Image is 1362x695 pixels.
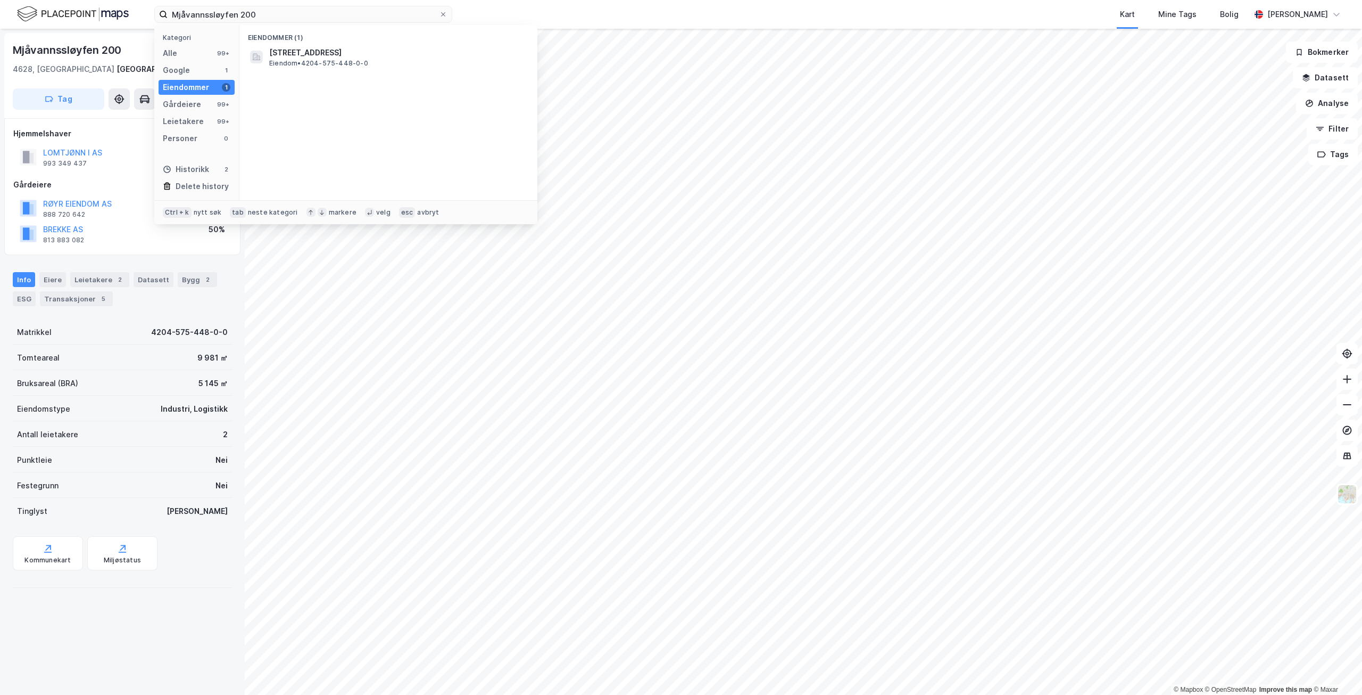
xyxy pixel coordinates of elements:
[17,351,60,364] div: Tomteareal
[198,377,228,390] div: 5 145 ㎡
[163,163,209,176] div: Historikk
[163,115,204,128] div: Leietakere
[248,208,298,217] div: neste kategori
[1293,67,1358,88] button: Datasett
[163,81,209,94] div: Eiendommer
[13,42,123,59] div: Mjåvannssløyfen 200
[163,207,192,218] div: Ctrl + k
[215,454,228,467] div: Nei
[24,556,71,565] div: Kommunekart
[43,210,85,219] div: 888 720 642
[222,134,230,143] div: 0
[168,6,439,22] input: Søk på adresse, matrikkel, gårdeiere, leietakere eller personer
[17,428,78,441] div: Antall leietakere
[215,117,230,126] div: 99+
[194,208,222,217] div: nytt søk
[1267,8,1328,21] div: [PERSON_NAME]
[1158,8,1197,21] div: Mine Tags
[163,98,201,111] div: Gårdeiere
[17,505,47,518] div: Tinglyst
[167,505,228,518] div: [PERSON_NAME]
[13,291,36,306] div: ESG
[1296,93,1358,114] button: Analyse
[222,83,230,92] div: 1
[222,165,230,174] div: 2
[399,207,416,218] div: esc
[104,556,141,565] div: Miljøstatus
[197,351,228,364] div: 9 981 ㎡
[215,49,230,58] div: 99+
[17,5,129,23] img: logo.f888ab2527a4732fd821a326f86c7f29.svg
[1308,144,1358,165] button: Tags
[1309,644,1362,695] iframe: Chat Widget
[269,46,525,59] span: [STREET_ADDRESS]
[43,159,87,168] div: 993 349 437
[1120,8,1135,21] div: Kart
[43,236,84,244] div: 813 883 082
[215,100,230,109] div: 99+
[40,291,113,306] div: Transaksjoner
[114,274,125,285] div: 2
[163,132,197,145] div: Personer
[1220,8,1239,21] div: Bolig
[161,403,228,415] div: Industri, Logistikk
[163,64,190,77] div: Google
[222,66,230,75] div: 1
[176,180,229,193] div: Delete history
[163,34,235,42] div: Kategori
[13,272,35,287] div: Info
[1337,484,1357,504] img: Z
[39,272,66,287] div: Eiere
[1309,644,1362,695] div: Kontrollprogram for chat
[163,47,177,60] div: Alle
[1259,686,1312,693] a: Improve this map
[376,208,391,217] div: velg
[17,403,70,415] div: Eiendomstype
[70,272,129,287] div: Leietakere
[17,454,52,467] div: Punktleie
[223,428,228,441] div: 2
[209,223,225,236] div: 50%
[1174,686,1203,693] a: Mapbox
[117,63,232,76] div: [GEOGRAPHIC_DATA], 575/448
[98,293,109,304] div: 5
[202,274,213,285] div: 2
[151,326,228,339] div: 4204-575-448-0-0
[269,59,368,68] span: Eiendom • 4204-575-448-0-0
[417,208,439,217] div: avbryt
[1205,686,1257,693] a: OpenStreetMap
[178,272,217,287] div: Bygg
[1286,42,1358,63] button: Bokmerker
[13,63,114,76] div: 4628, [GEOGRAPHIC_DATA]
[329,208,356,217] div: markere
[17,326,52,339] div: Matrikkel
[13,127,231,140] div: Hjemmelshaver
[230,207,246,218] div: tab
[1307,118,1358,140] button: Filter
[134,272,173,287] div: Datasett
[239,25,537,44] div: Eiendommer (1)
[17,479,59,492] div: Festegrunn
[13,88,104,110] button: Tag
[215,479,228,492] div: Nei
[17,377,78,390] div: Bruksareal (BRA)
[13,178,231,191] div: Gårdeiere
